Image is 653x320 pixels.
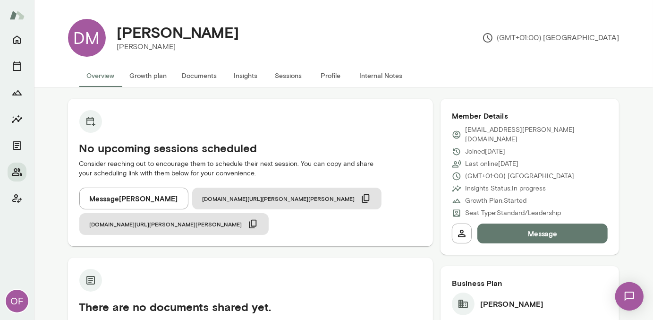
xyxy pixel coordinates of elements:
[8,189,26,208] button: Client app
[192,188,382,209] button: [DOMAIN_NAME][URL][PERSON_NAME][PERSON_NAME]
[477,224,608,243] button: Message
[79,299,422,314] h5: There are no documents shared yet.
[8,163,26,182] button: Members
[452,110,608,121] h6: Member Details
[79,140,422,156] h5: No upcoming sessions scheduled
[122,64,175,87] button: Growth plan
[79,64,122,87] button: Overview
[452,277,608,289] h6: Business Plan
[465,208,561,218] p: Seat Type: Standard/Leadership
[465,184,546,193] p: Insights Status: In progress
[8,136,26,155] button: Documents
[9,6,25,24] img: Mento
[225,64,267,87] button: Insights
[465,147,505,156] p: Joined [DATE]
[117,23,239,41] h4: [PERSON_NAME]
[79,188,188,209] button: Message[PERSON_NAME]
[8,110,26,129] button: Insights
[465,196,526,206] p: Growth Plan: Started
[90,220,242,228] span: [DOMAIN_NAME][URL][PERSON_NAME][PERSON_NAME]
[175,64,225,87] button: Documents
[203,195,355,202] span: [DOMAIN_NAME][URL][PERSON_NAME][PERSON_NAME]
[482,32,619,43] p: (GMT+01:00) [GEOGRAPHIC_DATA]
[480,298,544,310] h6: [PERSON_NAME]
[8,57,26,76] button: Sessions
[117,41,239,52] p: [PERSON_NAME]
[465,159,518,169] p: Last online [DATE]
[310,64,352,87] button: Profile
[8,83,26,102] button: Growth Plan
[352,64,410,87] button: Internal Notes
[79,213,269,235] button: [DOMAIN_NAME][URL][PERSON_NAME][PERSON_NAME]
[8,30,26,49] button: Home
[68,19,106,57] div: DM
[465,125,608,144] p: [EMAIL_ADDRESS][PERSON_NAME][DOMAIN_NAME]
[6,290,28,312] div: OF
[79,159,422,178] p: Consider reaching out to encourage them to schedule their next session. You can copy and share yo...
[465,172,574,181] p: (GMT+01:00) [GEOGRAPHIC_DATA]
[267,64,310,87] button: Sessions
